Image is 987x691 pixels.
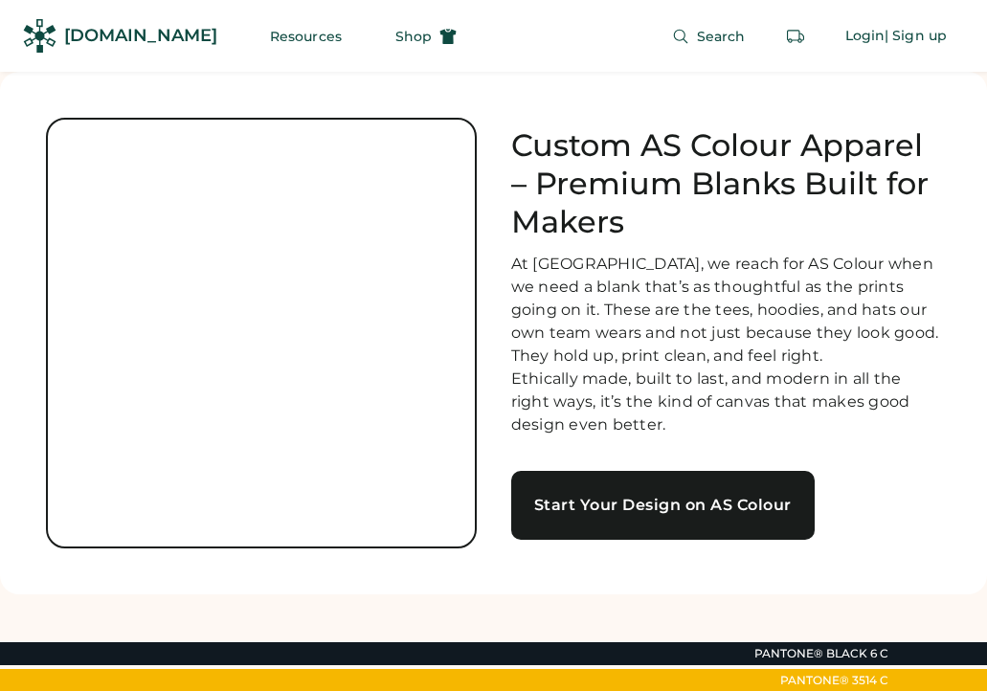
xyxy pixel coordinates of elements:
div: Login [845,27,886,46]
button: Search [649,17,769,56]
span: Shop [395,30,432,43]
img: Woman standing in the desert wearing a white AS Colour T-Shirt [48,120,475,546]
button: Shop [372,17,480,56]
span: Search [697,30,746,43]
img: Rendered Logo - Screens [23,19,56,53]
div: At [GEOGRAPHIC_DATA], we reach for AS Colour when we need a blank that’s as thoughtful as the pri... [511,253,942,436]
button: Retrieve an order [776,17,815,56]
a: Start Your Design on AS Colour [511,471,815,540]
div: Start Your Design on AS Colour [534,498,792,513]
h1: Custom AS Colour Apparel – Premium Blanks Built for Makers [511,126,942,241]
div: | Sign up [885,27,947,46]
div: [DOMAIN_NAME] [64,24,217,48]
button: Resources [247,17,365,56]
